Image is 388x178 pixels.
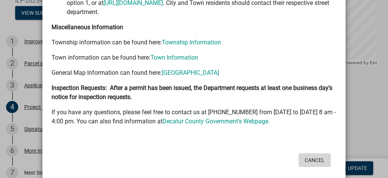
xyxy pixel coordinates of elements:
a: Decatur County Government's Webpage. [163,118,270,125]
strong: Inspection Requests: After a permit has been issued, the Department requests at least one busines... [52,84,332,101]
p: If you have any questions, please feel free to contact us at [PHONE_NUMBER] from [DATE] to [DATE]... [52,108,336,126]
p: Town information can be found here: [52,53,336,62]
p: General Map Information can found here: [52,68,336,77]
strong: Miscellaneous Information [52,24,123,31]
p: Township information can be found here: [52,38,336,47]
button: Cancel [299,153,331,167]
a: Township Information [162,39,221,46]
a: [GEOGRAPHIC_DATA] [162,69,219,76]
a: Town Information [150,54,198,61]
